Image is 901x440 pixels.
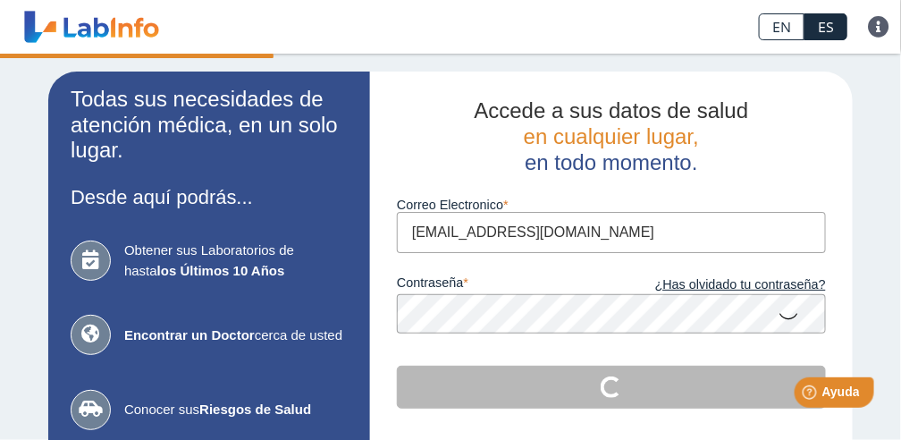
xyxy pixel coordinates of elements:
[124,326,348,346] span: cerca de usted
[524,124,699,148] span: en cualquier lugar,
[397,198,826,212] label: Correo Electronico
[157,263,285,278] b: los Últimos 10 Años
[804,13,847,40] a: ES
[475,98,749,123] span: Accede a sus datos de salud
[742,370,881,420] iframe: Help widget launcher
[124,241,348,281] span: Obtener sus Laboratorios de hasta
[611,275,826,295] a: ¿Has olvidado tu contraseña?
[397,275,611,295] label: contraseña
[124,400,348,420] span: Conocer sus
[124,327,255,343] b: Encontrar un Doctor
[71,186,348,208] h3: Desde aquí podrás...
[199,402,311,417] b: Riesgos de Salud
[525,150,697,174] span: en todo momento.
[759,13,804,40] a: EN
[71,87,348,164] h2: Todas sus necesidades de atención médica, en un solo lugar.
